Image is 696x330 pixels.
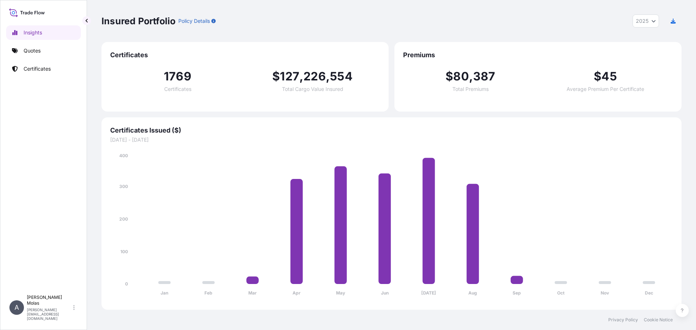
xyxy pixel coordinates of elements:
span: Certificates [110,51,380,59]
span: Average Premium Per Certificate [567,87,644,92]
tspan: Mar [248,290,257,296]
span: $ [272,71,280,82]
p: Quotes [24,47,41,54]
span: 387 [473,71,496,82]
tspan: Sep [513,290,521,296]
span: A [14,304,19,311]
span: , [326,71,330,82]
tspan: Jun [381,290,389,296]
span: Certificates [164,87,191,92]
span: 1769 [164,71,191,82]
span: $ [446,71,453,82]
span: Total Cargo Value Insured [282,87,343,92]
span: , [299,71,303,82]
span: 2025 [636,17,649,25]
tspan: Aug [468,290,477,296]
span: $ [594,71,601,82]
tspan: Jan [161,290,168,296]
a: Cookie Notice [644,317,673,323]
span: [DATE] - [DATE] [110,136,673,143]
p: Certificates [24,65,51,72]
p: Insights [24,29,42,36]
tspan: Nov [601,290,609,296]
span: 127 [280,71,299,82]
tspan: Dec [645,290,653,296]
tspan: 200 [119,216,128,222]
span: Premiums [403,51,673,59]
button: Year Selector [633,14,659,28]
tspan: 300 [119,184,128,189]
span: 554 [330,71,353,82]
span: Total Premiums [452,87,489,92]
tspan: Feb [204,290,212,296]
p: [PERSON_NAME] Molas [27,295,72,306]
tspan: Oct [557,290,565,296]
p: [PERSON_NAME][EMAIL_ADDRESS][DOMAIN_NAME] [27,308,72,321]
span: Certificates Issued ($) [110,126,673,135]
a: Insights [6,25,81,40]
a: Certificates [6,62,81,76]
p: Insured Portfolio [101,15,175,27]
span: 226 [303,71,326,82]
span: , [469,71,473,82]
tspan: May [336,290,345,296]
span: 80 [453,71,469,82]
tspan: 0 [125,281,128,287]
span: 45 [601,71,617,82]
a: Quotes [6,43,81,58]
p: Policy Details [178,17,210,25]
tspan: Apr [293,290,301,296]
tspan: [DATE] [421,290,436,296]
a: Privacy Policy [608,317,638,323]
tspan: 400 [119,153,128,158]
tspan: 100 [120,249,128,254]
